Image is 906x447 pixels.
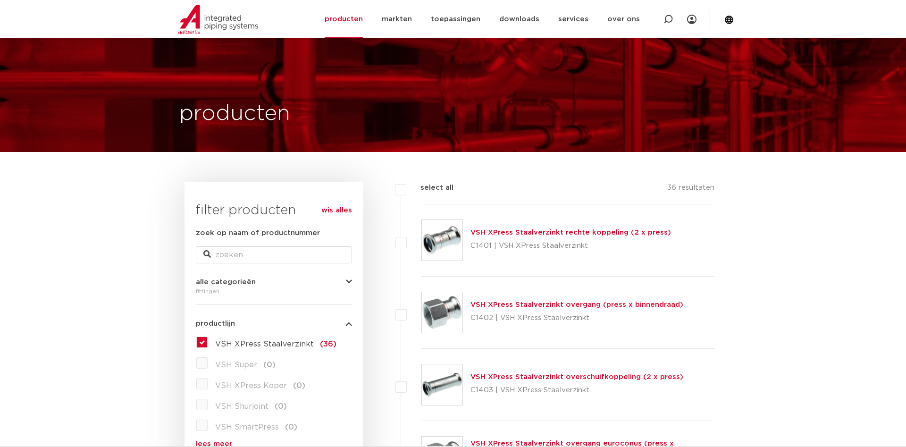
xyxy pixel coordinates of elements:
[196,278,352,286] button: alle categorieën
[321,205,352,216] a: wis alles
[470,238,671,253] p: C1401 | VSH XPress Staalverzinkt
[470,373,683,380] a: VSH XPress Staalverzinkt overschuifkoppeling (2 x press)
[470,301,683,308] a: VSH XPress Staalverzinkt overgang (press x binnendraad)
[667,182,714,197] p: 36 resultaten
[422,292,462,333] img: Thumbnail for VSH XPress Staalverzinkt overgang (press x binnendraad)
[215,361,257,369] span: VSH Super
[196,278,256,286] span: alle categorieën
[470,311,683,326] p: C1402 | VSH XPress Staalverzinkt
[470,229,671,236] a: VSH XPress Staalverzinkt rechte koppeling (2 x press)
[196,201,352,220] h3: filter producten
[196,246,352,263] input: zoeken
[422,364,462,405] img: Thumbnail for VSH XPress Staalverzinkt overschuifkoppeling (2 x press)
[263,361,276,369] span: (0)
[406,182,453,194] label: select all
[320,340,336,348] span: (36)
[215,382,287,389] span: VSH XPress Koper
[215,403,268,410] span: VSH Shurjoint
[179,99,290,129] h1: producten
[196,228,320,239] label: zoek op naam of productnummer
[293,382,305,389] span: (0)
[196,320,352,327] button: productlijn
[196,286,352,297] div: fittingen
[215,340,314,348] span: VSH XPress Staalverzinkt
[470,383,683,398] p: C1403 | VSH XPress Staalverzinkt
[422,220,462,261] img: Thumbnail for VSH XPress Staalverzinkt rechte koppeling (2 x press)
[285,423,297,431] span: (0)
[215,423,279,431] span: VSH SmartPress
[275,403,287,410] span: (0)
[196,320,235,327] span: productlijn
